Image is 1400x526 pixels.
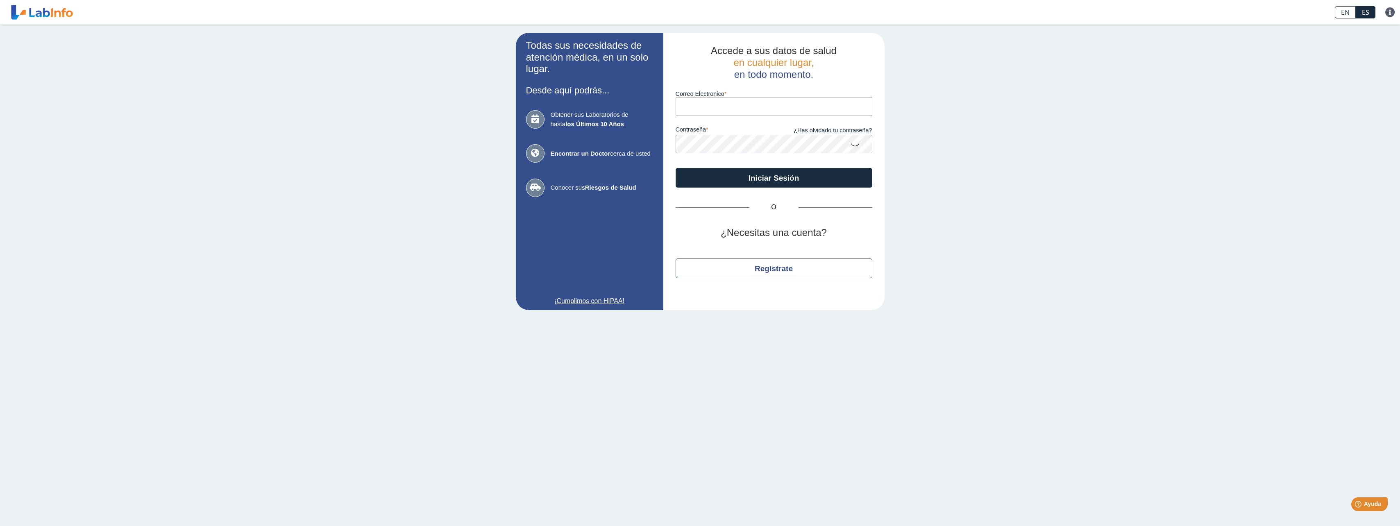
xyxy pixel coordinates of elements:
span: en todo momento. [734,69,813,80]
span: en cualquier lugar, [733,57,814,68]
span: Obtener sus Laboratorios de hasta [551,110,653,129]
iframe: Help widget launcher [1327,494,1391,517]
label: Correo Electronico [676,91,872,97]
a: ¿Has olvidado tu contraseña? [774,126,872,135]
button: Regístrate [676,258,872,278]
span: O [749,202,799,212]
a: ES [1356,6,1375,18]
h3: Desde aquí podrás... [526,85,653,95]
label: contraseña [676,126,774,135]
span: cerca de usted [551,149,653,159]
h2: Todas sus necesidades de atención médica, en un solo lugar. [526,40,653,75]
b: Riesgos de Salud [585,184,636,191]
span: Accede a sus datos de salud [711,45,837,56]
h2: ¿Necesitas una cuenta? [676,227,872,239]
a: EN [1335,6,1356,18]
b: Encontrar un Doctor [551,150,610,157]
button: Iniciar Sesión [676,168,872,188]
span: Conocer sus [551,183,653,193]
b: los Últimos 10 Años [565,120,624,127]
a: ¡Cumplimos con HIPAA! [526,296,653,306]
